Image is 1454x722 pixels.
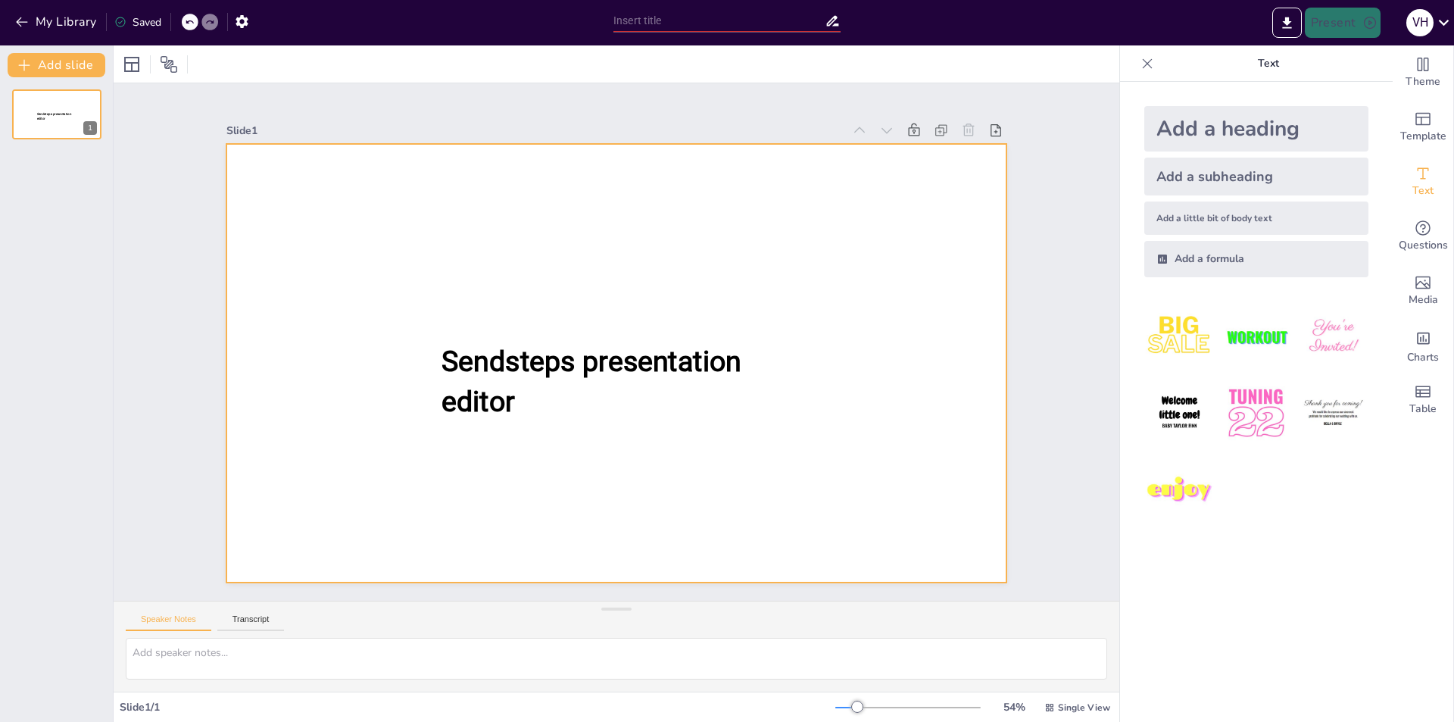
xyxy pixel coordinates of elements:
[37,112,71,120] span: Sendsteps presentation editor
[1298,302,1368,372] img: 3.jpeg
[1393,100,1453,155] div: Add ready made slides
[1144,455,1215,526] img: 7.jpeg
[996,700,1032,714] div: 54 %
[1221,378,1291,449] img: 5.jpeg
[1393,209,1453,264] div: Get real-time input from your audience
[1407,349,1439,366] span: Charts
[1144,378,1215,449] img: 4.jpeg
[120,700,835,714] div: Slide 1 / 1
[1298,378,1368,449] img: 6.jpeg
[1406,8,1434,38] button: V H
[83,121,97,135] div: 1
[1159,45,1378,82] p: Text
[160,55,178,73] span: Position
[1058,702,1110,714] span: Single View
[11,10,103,34] button: My Library
[1412,183,1434,199] span: Text
[1144,158,1368,195] div: Add a subheading
[1406,73,1440,90] span: Theme
[1393,264,1453,318] div: Add images, graphics, shapes or video
[1144,106,1368,152] div: Add a heading
[126,614,211,631] button: Speaker Notes
[1399,237,1448,254] span: Questions
[1400,128,1446,145] span: Template
[1409,401,1437,417] span: Table
[114,15,161,30] div: Saved
[1393,45,1453,100] div: Change the overall theme
[217,614,285,631] button: Transcript
[1409,292,1438,308] span: Media
[1144,241,1368,277] div: Add a formula
[120,52,144,77] div: Layout
[1393,318,1453,373] div: Add charts and graphs
[1144,302,1215,372] img: 1.jpeg
[1144,202,1368,235] div: Add a little bit of body text
[1221,302,1291,372] img: 2.jpeg
[12,89,101,139] div: 1
[1305,8,1381,38] button: Present
[1272,8,1302,38] button: Export to PowerPoint
[442,345,741,417] span: Sendsteps presentation editor
[1406,9,1434,36] div: V H
[613,10,825,32] input: Insert title
[1393,373,1453,427] div: Add a table
[226,123,842,138] div: Slide 1
[1393,155,1453,209] div: Add text boxes
[8,53,105,77] button: Add slide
